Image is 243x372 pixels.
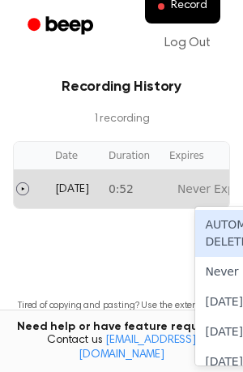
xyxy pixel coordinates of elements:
[13,300,230,324] p: Tired of copying and pasting? Use the extension to automatically insert your recordings.
[26,111,217,128] p: 1 recording
[45,142,99,169] th: Date
[10,334,233,362] span: Contact us
[148,24,227,62] a: Log Out
[79,335,196,361] a: [EMAIL_ADDRESS][DOMAIN_NAME]
[99,142,160,169] th: Duration
[16,11,108,42] a: Beep
[26,76,217,98] h3: Recording History
[10,176,36,202] button: Play
[55,184,89,195] span: [DATE]
[99,169,160,208] td: 0:52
